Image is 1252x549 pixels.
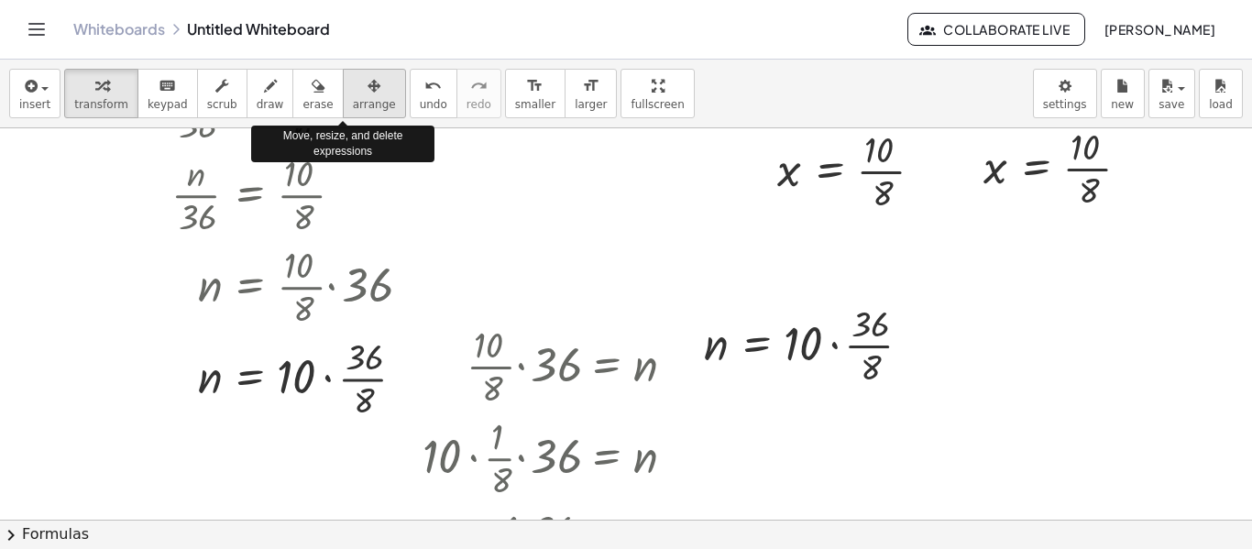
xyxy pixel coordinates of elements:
[621,69,694,118] button: fullscreen
[73,20,165,38] a: Whiteboards
[74,98,128,111] span: transform
[410,69,457,118] button: undoundo
[353,98,396,111] span: arrange
[420,98,447,111] span: undo
[565,69,617,118] button: format_sizelarger
[159,75,176,97] i: keyboard
[197,69,247,118] button: scrub
[64,69,138,118] button: transform
[292,69,343,118] button: erase
[22,15,51,44] button: Toggle navigation
[1043,98,1087,111] span: settings
[1159,98,1184,111] span: save
[515,98,555,111] span: smaller
[9,69,60,118] button: insert
[505,69,566,118] button: format_sizesmaller
[207,98,237,111] span: scrub
[424,75,442,97] i: undo
[470,75,488,97] i: redo
[1199,69,1243,118] button: load
[575,98,607,111] span: larger
[1033,69,1097,118] button: settings
[148,98,188,111] span: keypad
[1104,21,1215,38] span: [PERSON_NAME]
[251,126,434,162] div: Move, resize, and delete expressions
[19,98,50,111] span: insert
[631,98,684,111] span: fullscreen
[257,98,284,111] span: draw
[526,75,544,97] i: format_size
[1209,98,1233,111] span: load
[343,69,406,118] button: arrange
[467,98,491,111] span: redo
[1111,98,1134,111] span: new
[1101,69,1145,118] button: new
[1148,69,1195,118] button: save
[302,98,333,111] span: erase
[907,13,1085,46] button: Collaborate Live
[582,75,599,97] i: format_size
[456,69,501,118] button: redoredo
[137,69,198,118] button: keyboardkeypad
[923,21,1070,38] span: Collaborate Live
[1089,13,1230,46] button: [PERSON_NAME]
[247,69,294,118] button: draw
